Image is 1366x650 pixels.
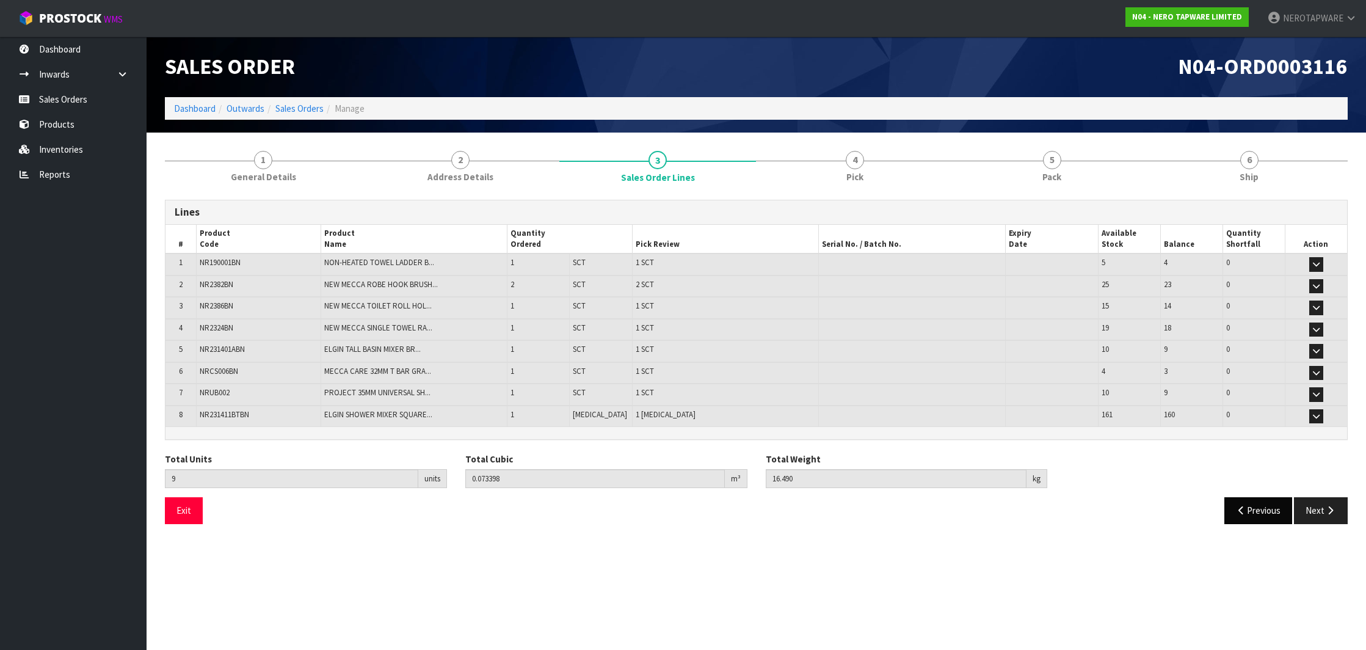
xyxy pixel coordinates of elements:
[179,344,183,354] span: 5
[1164,257,1168,268] span: 4
[1226,409,1230,420] span: 0
[1043,151,1061,169] span: 5
[227,103,264,114] a: Outwards
[324,366,431,376] span: MECCA CARE 32MM T BAR GRA...
[1226,387,1230,398] span: 0
[636,279,654,290] span: 2 SCT
[648,151,667,169] span: 3
[1283,12,1343,24] span: NEROTAPWARE
[324,257,434,268] span: NON-HEATED TOWEL LADDER B...
[18,10,34,26] img: cube-alt.png
[1226,279,1230,290] span: 0
[766,453,821,466] label: Total Weight
[573,301,586,311] span: SCT
[573,257,586,268] span: SCT
[510,323,514,333] span: 1
[573,387,586,398] span: SCT
[200,279,233,290] span: NR2382BN
[200,366,238,376] span: NRCS006BN
[1102,279,1109,290] span: 25
[179,366,183,376] span: 6
[321,225,507,254] th: Product Name
[165,225,197,254] th: #
[200,344,245,354] span: NR231401ABN
[846,151,864,169] span: 4
[165,453,212,466] label: Total Units
[200,301,233,311] span: NR2386BN
[1164,323,1171,333] span: 18
[573,366,586,376] span: SCT
[179,301,183,311] span: 3
[179,323,183,333] span: 4
[179,387,183,398] span: 7
[632,225,818,254] th: Pick Review
[275,103,324,114] a: Sales Orders
[636,323,654,333] span: 1 SCT
[1240,151,1259,169] span: 6
[427,170,493,183] span: Address Details
[1226,301,1230,311] span: 0
[1240,170,1259,183] span: Ship
[636,301,654,311] span: 1 SCT
[104,13,123,25] small: WMS
[200,323,233,333] span: NR2324BN
[324,344,421,354] span: ELGIN TALL BASIN MIXER BR...
[766,469,1027,488] input: Total Weight
[451,151,470,169] span: 2
[510,366,514,376] span: 1
[1294,497,1348,524] button: Next
[231,170,296,183] span: General Details
[1102,409,1113,420] span: 161
[621,171,695,184] span: Sales Order Lines
[200,387,230,398] span: NRUB002
[1285,225,1347,254] th: Action
[1042,170,1061,183] span: Pack
[510,257,514,268] span: 1
[510,344,514,354] span: 1
[200,257,241,268] span: NR190001BN
[725,469,747,489] div: m³
[573,323,586,333] span: SCT
[1161,225,1223,254] th: Balance
[1226,344,1230,354] span: 0
[197,225,321,254] th: Product Code
[636,344,654,354] span: 1 SCT
[819,225,1005,254] th: Serial No. / Batch No.
[846,170,863,183] span: Pick
[1102,301,1109,311] span: 15
[179,257,183,268] span: 1
[175,206,1338,218] h3: Lines
[636,409,696,420] span: 1 [MEDICAL_DATA]
[507,225,632,254] th: Quantity Ordered
[1164,409,1175,420] span: 160
[510,409,514,420] span: 1
[573,344,586,354] span: SCT
[1222,225,1285,254] th: Quantity Shortfall
[324,301,432,311] span: NEW MECCA TOILET ROLL HOL...
[1132,12,1242,22] strong: N04 - NERO TAPWARE LIMITED
[510,279,514,290] span: 2
[573,409,627,420] span: [MEDICAL_DATA]
[1224,497,1293,524] button: Previous
[1164,344,1168,354] span: 9
[1226,366,1230,376] span: 0
[465,453,513,466] label: Total Cubic
[165,497,203,524] button: Exit
[1102,344,1109,354] span: 10
[179,279,183,290] span: 2
[1164,387,1168,398] span: 9
[1164,366,1168,376] span: 3
[165,191,1348,533] span: Sales Order Lines
[510,301,514,311] span: 1
[324,409,432,420] span: ELGIN SHOWER MIXER SQUARE...
[324,323,432,333] span: NEW MECCA SINGLE TOWEL RA...
[1102,257,1105,268] span: 5
[324,279,438,290] span: NEW MECCA ROBE HOOK BRUSH...
[179,409,183,420] span: 8
[1226,257,1230,268] span: 0
[1226,323,1230,333] span: 0
[510,387,514,398] span: 1
[200,409,249,420] span: NR231411BTBN
[165,53,295,80] span: Sales Order
[174,103,216,114] a: Dashboard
